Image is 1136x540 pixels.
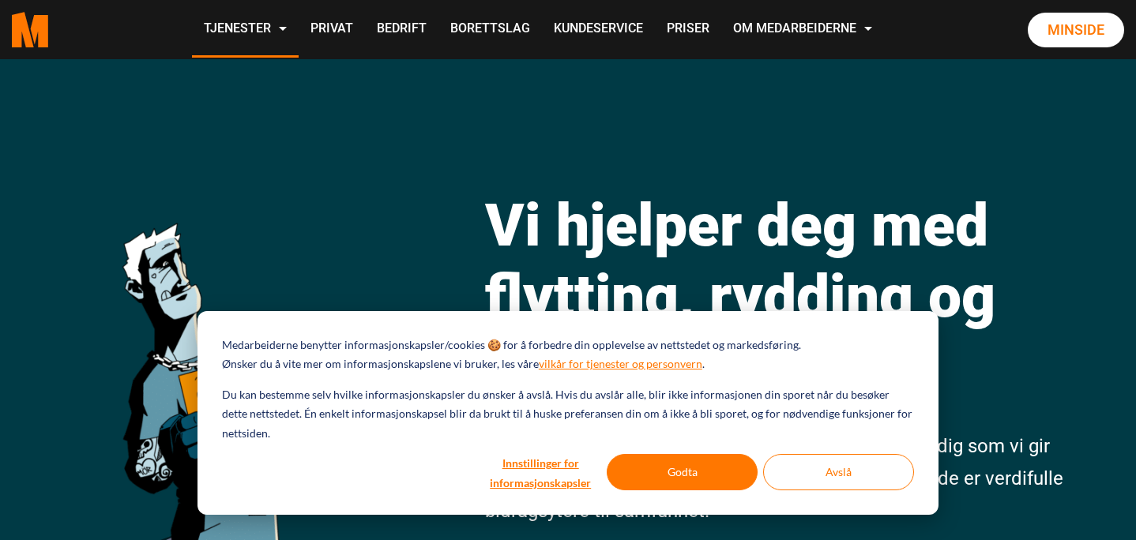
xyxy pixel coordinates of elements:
a: vilkår for tjenester og personvern [539,354,702,374]
a: Bedrift [365,2,438,58]
button: Avslå [763,454,914,490]
span: Vi hjelper deg med flytting og avfallshåndtering, samtidig som vi gir mennesker med rusbakgrunn e... [485,435,1063,522]
a: Om Medarbeiderne [721,2,884,58]
a: Priser [655,2,721,58]
a: Kundeservice [542,2,655,58]
a: Tjenester [192,2,299,58]
a: Borettslag [438,2,542,58]
p: Medarbeiderne benytter informasjonskapsler/cookies 🍪 for å forbedre din opplevelse av nettstedet ... [222,336,801,355]
a: Privat [299,2,365,58]
p: Ønsker du å vite mer om informasjonskapslene vi bruker, les våre . [222,354,705,374]
button: Innstillinger for informasjonskapsler [480,454,601,490]
p: Du kan bestemme selv hvilke informasjonskapsler du ønsker å avslå. Hvis du avslår alle, blir ikke... [222,385,914,444]
a: Minside [1028,13,1124,47]
div: Cookie banner [197,311,939,515]
button: Godta [607,454,758,490]
h1: Vi hjelper deg med flytting, rydding og avfallskjøring [485,189,1124,403]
